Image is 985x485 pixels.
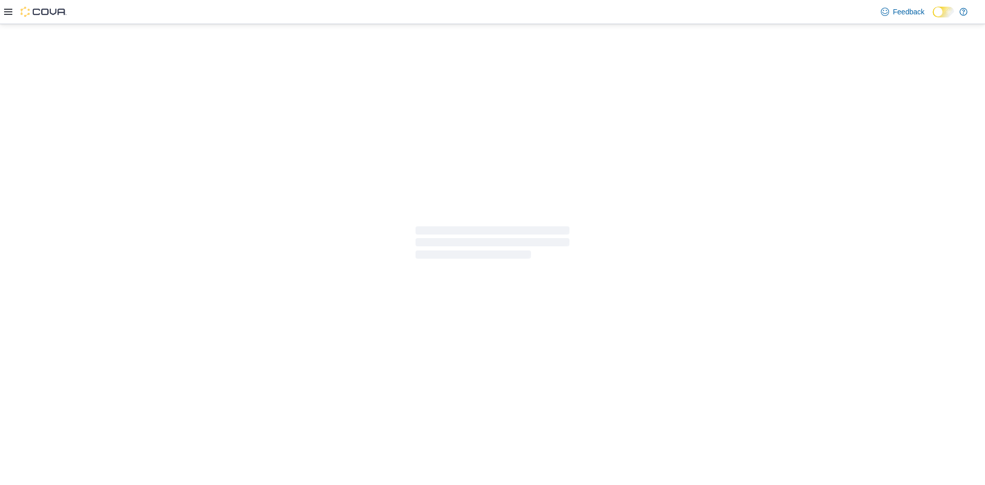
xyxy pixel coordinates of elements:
img: Cova [21,7,67,17]
span: Feedback [893,7,924,17]
input: Dark Mode [933,7,954,17]
a: Feedback [877,2,929,22]
span: Loading [416,228,569,261]
span: Dark Mode [933,17,933,18]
